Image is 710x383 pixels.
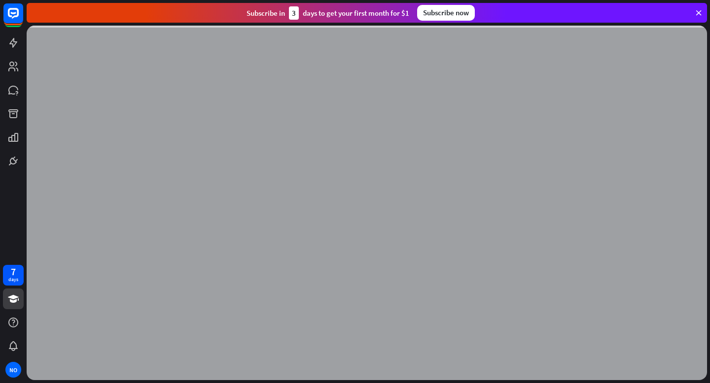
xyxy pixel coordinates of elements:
[5,362,21,378] div: NO
[247,6,409,20] div: Subscribe in days to get your first month for $1
[289,6,299,20] div: 3
[417,5,475,21] div: Subscribe now
[11,267,16,276] div: 7
[8,276,18,283] div: days
[3,265,24,286] a: 7 days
